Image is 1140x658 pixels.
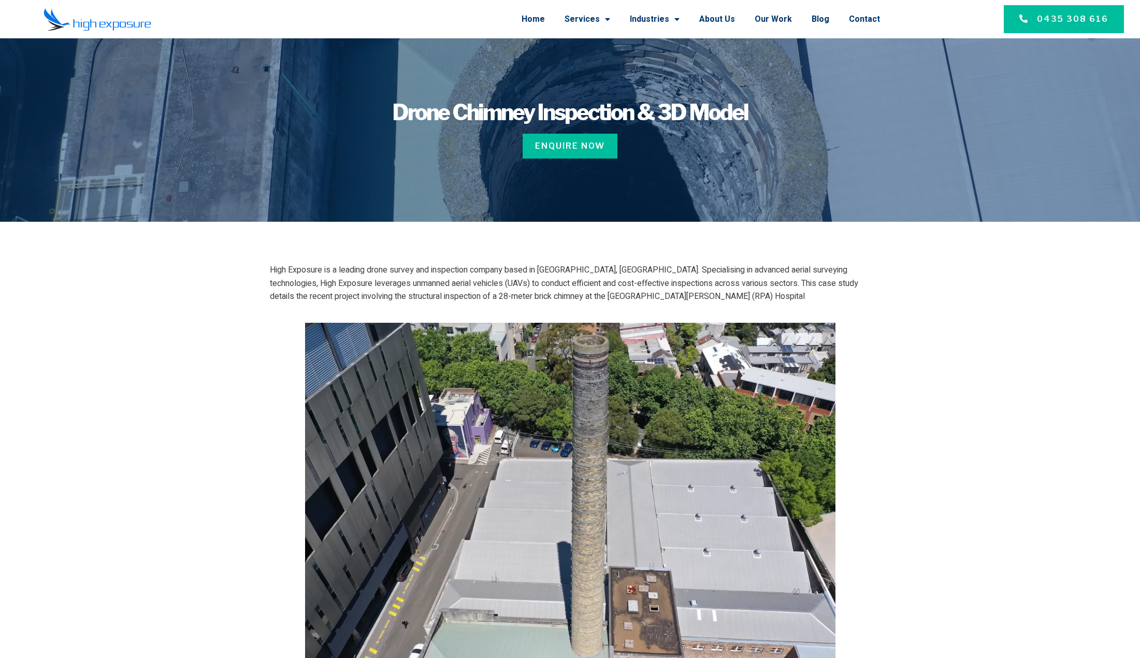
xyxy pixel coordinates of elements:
span: 0435 308 616 [1037,13,1108,25]
span: High Exposure is a leading drone survey and inspection company based in [GEOGRAPHIC_DATA], [GEOGR... [270,264,858,303]
a: Contact [849,6,880,33]
a: Services [565,6,610,33]
img: Final-Logo copy [44,8,151,31]
a: Our Work [755,6,792,33]
a: About Us [699,6,735,33]
a: Home [522,6,545,33]
a: Blog [812,6,829,33]
nav: Menu [193,6,880,33]
a: 0435 308 616 [1004,5,1124,33]
a: Enquire Now [523,134,617,159]
h1: Drone Chimney Inspection & 3D Model [244,102,897,123]
span: Enquire Now [535,140,605,152]
a: Industries [630,6,680,33]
